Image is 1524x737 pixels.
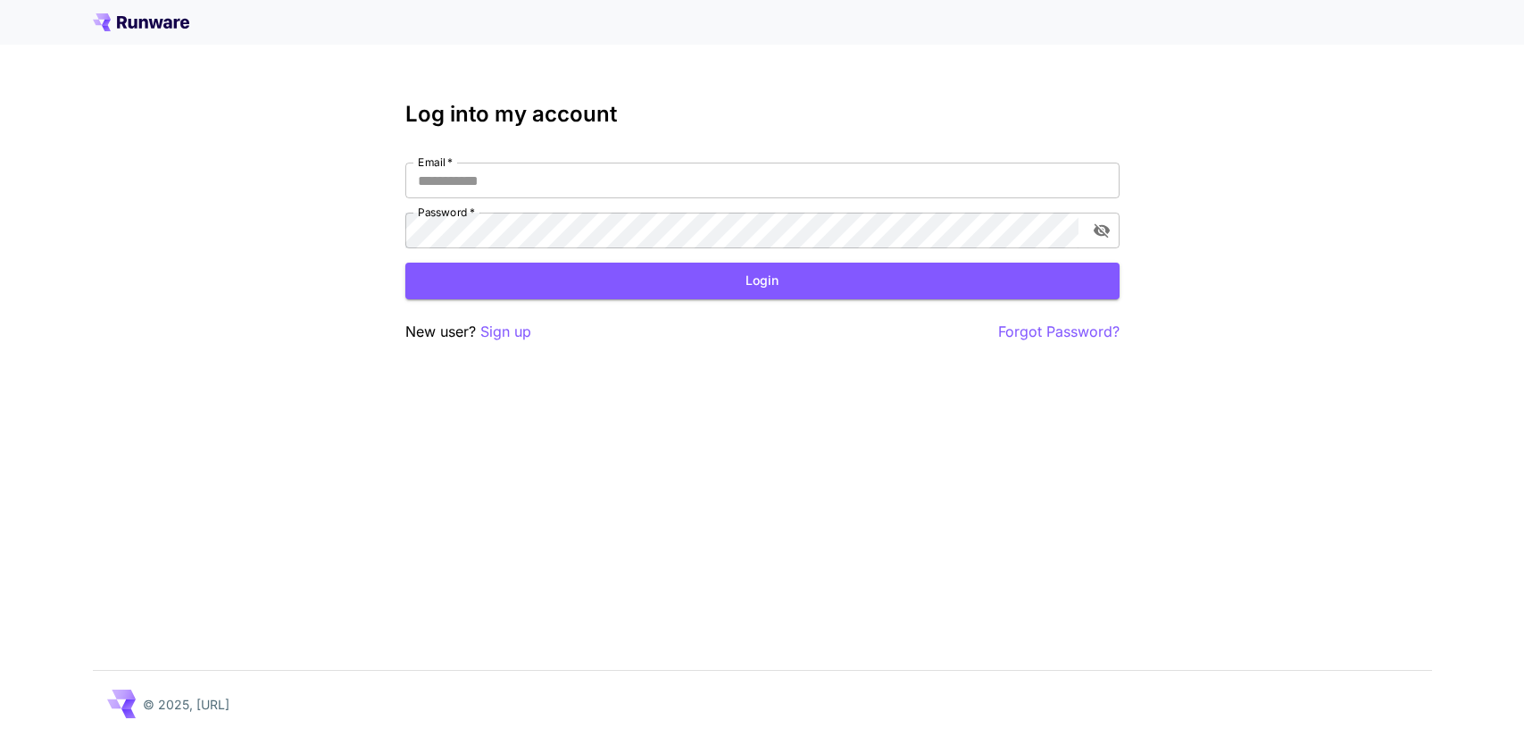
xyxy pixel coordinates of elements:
[480,321,531,343] button: Sign up
[405,102,1120,127] h3: Log into my account
[998,321,1120,343] button: Forgot Password?
[418,205,475,220] label: Password
[405,321,531,343] p: New user?
[418,155,453,170] label: Email
[143,695,229,714] p: © 2025, [URL]
[1086,214,1118,247] button: toggle password visibility
[405,263,1120,299] button: Login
